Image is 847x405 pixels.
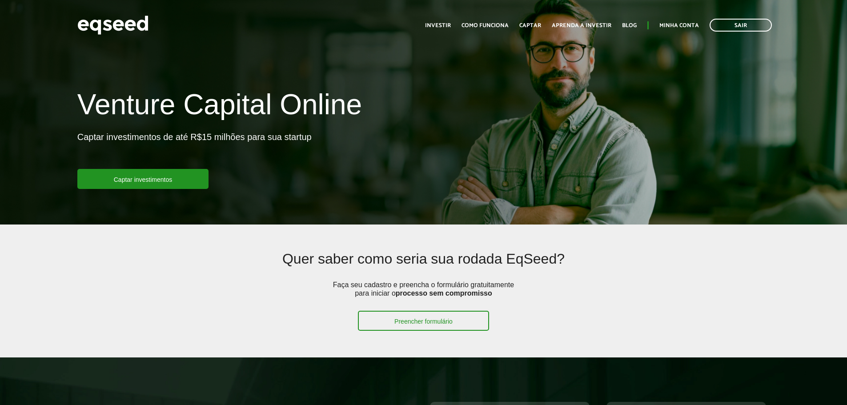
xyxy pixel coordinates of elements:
[552,23,611,28] a: Aprenda a investir
[519,23,541,28] a: Captar
[77,89,362,124] h1: Venture Capital Online
[659,23,699,28] a: Minha conta
[462,23,509,28] a: Como funciona
[77,169,209,189] a: Captar investimentos
[710,19,772,32] a: Sair
[425,23,451,28] a: Investir
[396,289,492,297] strong: processo sem compromisso
[77,13,149,37] img: EqSeed
[330,281,517,311] p: Faça seu cadastro e preencha o formulário gratuitamente para iniciar o
[148,251,699,280] h2: Quer saber como seria sua rodada EqSeed?
[77,132,312,169] p: Captar investimentos de até R$15 milhões para sua startup
[622,23,637,28] a: Blog
[358,311,489,331] a: Preencher formulário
